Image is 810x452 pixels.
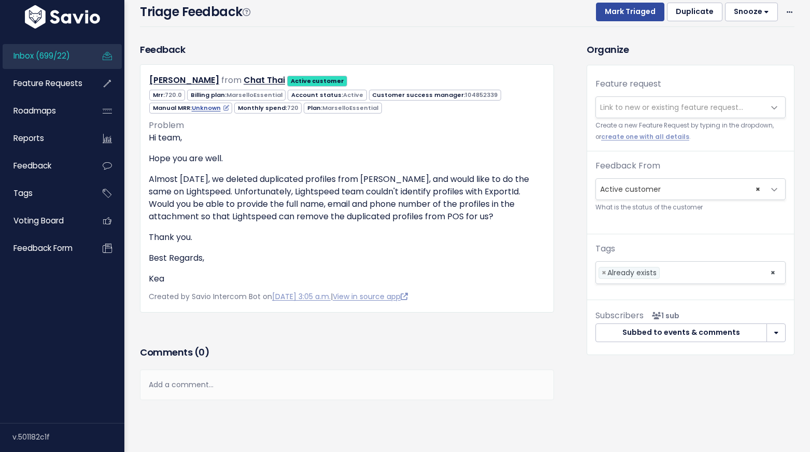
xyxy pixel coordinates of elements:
[595,202,786,213] small: What is the status of the customer
[369,90,501,101] span: Customer success manager:
[13,215,64,226] span: Voting Board
[770,262,776,284] span: ×
[725,3,778,21] button: Snooze
[244,74,285,86] a: Chat Thai
[648,310,679,321] span: <p><strong>Subscribers</strong><br><br> - Brooke Sweeney<br> </p>
[149,252,545,264] p: Best Regards,
[3,126,86,150] a: Reports
[595,178,786,200] span: Active customer
[595,323,767,342] button: Subbed to events & comments
[343,91,363,99] span: Active
[149,119,184,131] span: Problem
[333,291,408,302] a: View in source app
[599,267,660,279] li: Already exists
[13,160,51,171] span: Feedback
[149,132,545,144] p: Hi team,
[149,291,408,302] span: Created by Savio Intercom Bot on |
[596,3,664,21] button: Mark Triaged
[595,309,644,321] span: Subscribers
[140,3,250,21] h4: Triage Feedback
[465,91,498,99] span: 104852339
[149,173,545,223] p: Almost [DATE], we deleted duplicated profiles from [PERSON_NAME], and would like to do the same o...
[192,104,229,112] a: Unknown
[149,90,185,101] span: Mrr:
[22,5,103,29] img: logo-white.9d6f32f41409.svg
[3,181,86,205] a: Tags
[13,78,82,89] span: Feature Requests
[13,188,33,199] span: Tags
[13,50,70,61] span: Inbox (699/22)
[600,102,743,112] span: Link to new or existing feature request...
[596,179,764,200] span: Active customer
[226,91,282,99] span: MarselloEssential
[595,160,660,172] label: Feedback From
[149,103,232,114] span: Manual MRR:
[304,103,381,114] span: Plan:
[272,291,331,302] a: [DATE] 3:05 a.m.
[602,267,606,278] span: ×
[756,179,760,200] span: ×
[140,43,185,56] h3: Feedback
[198,346,205,359] span: 0
[3,72,86,95] a: Feature Requests
[3,44,86,68] a: Inbox (699/22)
[221,74,241,86] span: from
[13,105,56,116] span: Roadmaps
[187,90,286,101] span: Billing plan:
[291,77,344,85] strong: Active customer
[140,370,554,400] div: Add a comment...
[3,236,86,260] a: Feedback form
[287,104,299,112] span: 720
[165,91,182,99] span: 720.0
[595,243,615,255] label: Tags
[12,423,124,450] div: v.501182c1f
[322,104,378,112] span: MarselloEssential
[149,231,545,244] p: Thank you.
[601,133,689,141] a: create one with all details
[13,133,44,144] span: Reports
[149,273,545,285] p: Kea
[667,3,722,21] button: Duplicate
[149,74,219,86] a: [PERSON_NAME]
[595,120,786,143] small: Create a new Feature Request by typing in the dropdown, or .
[595,78,661,90] label: Feature request
[3,99,86,123] a: Roadmaps
[234,103,302,114] span: Monthly spend:
[140,345,554,360] h3: Comments ( )
[149,152,545,165] p: Hope you are well.
[13,243,73,253] span: Feedback form
[607,267,657,278] span: Already exists
[3,154,86,178] a: Feedback
[3,209,86,233] a: Voting Board
[288,90,366,101] span: Account status:
[587,43,794,56] h3: Organize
